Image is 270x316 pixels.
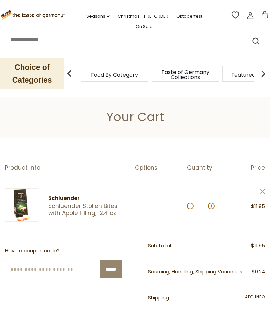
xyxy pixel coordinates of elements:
[91,72,138,77] a: Food By Category
[251,203,265,210] span: $11.95
[251,242,265,250] span: $11.95
[257,67,270,80] img: next arrow
[21,109,249,124] h1: Your Cart
[48,203,123,217] a: Schluender Stollen Bites with Apple Filling, 12.4 oz
[252,268,265,276] span: $0.24
[63,67,76,80] img: previous arrow
[148,268,243,275] span: Sourcing, Handling, Shipping Variances:
[148,242,172,249] span: Sub total:
[86,13,110,20] a: Seasons
[226,164,265,171] div: Price
[135,164,187,171] div: Options
[148,294,170,301] span: Shipping:
[245,294,265,300] span: Add Info
[136,23,153,30] a: On Sale
[187,164,226,171] div: Quantity
[159,70,212,80] a: Taste of Germany Collections
[176,13,202,20] a: Oktoberfest
[5,164,135,171] div: Product Info
[5,247,122,255] p: Have a coupon code?
[48,194,123,203] div: Schluender
[118,13,168,20] a: Christmas - PRE-ORDER
[5,188,38,222] img: Schluender Stollen Bites with Apple Filling, 12.4 oz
